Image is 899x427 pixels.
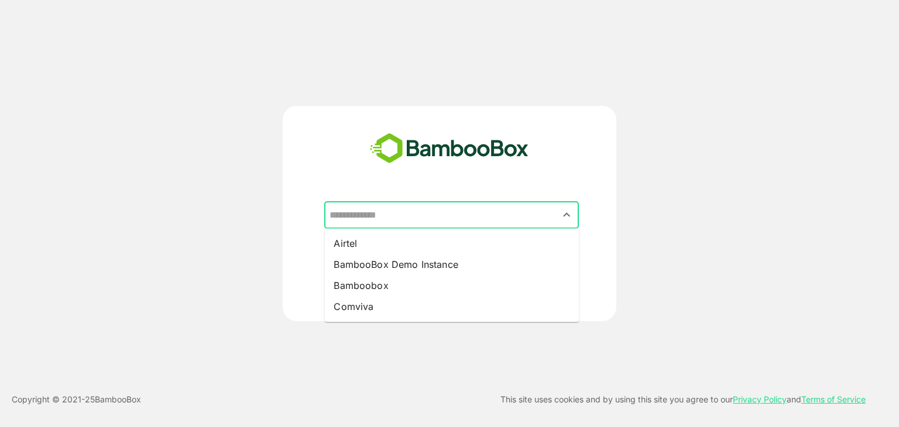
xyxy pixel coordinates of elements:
[733,394,787,404] a: Privacy Policy
[559,207,575,223] button: Close
[324,254,579,275] li: BambooBox Demo Instance
[324,296,579,317] li: Comviva
[363,129,535,168] img: bamboobox
[324,275,579,296] li: Bamboobox
[12,392,141,407] p: Copyright © 2021- 25 BambooBox
[324,233,579,254] li: Airtel
[801,394,866,404] a: Terms of Service
[500,392,866,407] p: This site uses cookies and by using this site you agree to our and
